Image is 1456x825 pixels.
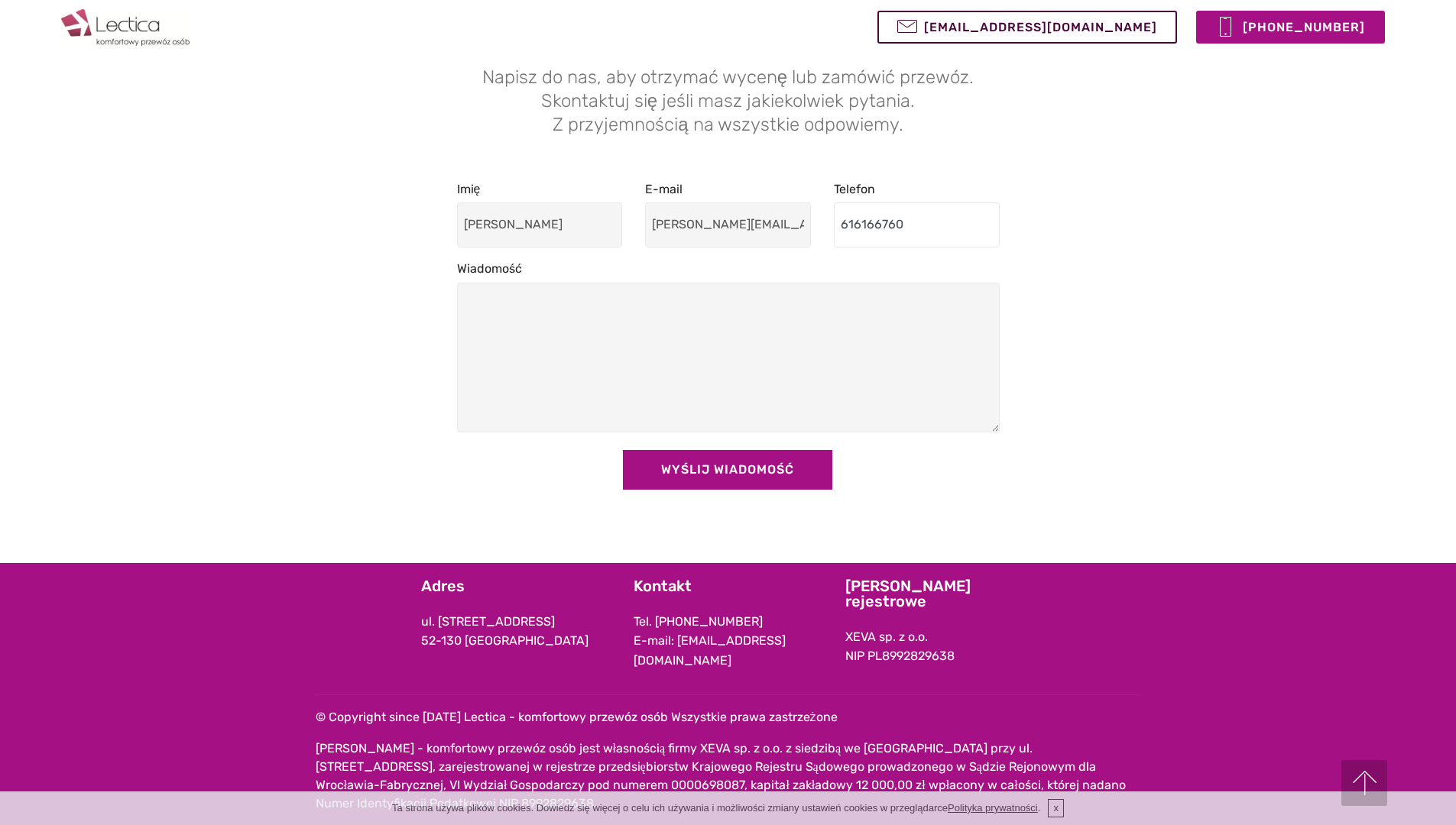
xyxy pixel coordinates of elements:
h5: [PERSON_NAME] rejestrowe [845,578,1035,621]
a: [PHONE_NUMBER] [1196,11,1385,43]
img: Lectica-komfortowy przewóz osób [61,9,190,46]
a: Polityka prywatności [948,802,1038,814]
input: x [1048,799,1064,817]
a: [EMAIL_ADDRESS][DOMAIN_NAME] [877,11,1177,43]
h5: Adres [421,578,611,606]
div: Ta strona używa plików cookies. Dowiedz się więcej o celu ich używania i możliwości zmiany ustawi... [73,791,1383,825]
p: XEVA sp. z o.o. NIP PL8992829638 [845,627,1035,666]
label: Imię [457,180,481,199]
label: E-mail [645,180,683,199]
p: ul. [STREET_ADDRESS] 52-130 [GEOGRAPHIC_DATA] [421,612,611,651]
p: Tel. [PHONE_NUMBER] E-mail: [EMAIL_ADDRESS][DOMAIN_NAME] [634,612,823,671]
label: Wiadomość [457,260,522,278]
h3: Napisz do nas, aby otrzymać wycenę lub zamówić przewóz. Skontaktuj się jeśli masz jakiekolwiek py... [457,66,1000,150]
label: Telefon [834,180,875,199]
p: [PERSON_NAME] - komfortowy przewóz osób jest własnością firmy XEVA sp. z o.o. z siedzibą we [GEOG... [316,739,1141,813]
h5: Kontakt [634,578,823,606]
p: © Copyright since [DATE] Lectica - komfortowy przewóz osób Wszystkie prawa zastrzeżone [316,707,1141,727]
button: WYŚLIJ WIADOMOŚĆ [623,450,832,490]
